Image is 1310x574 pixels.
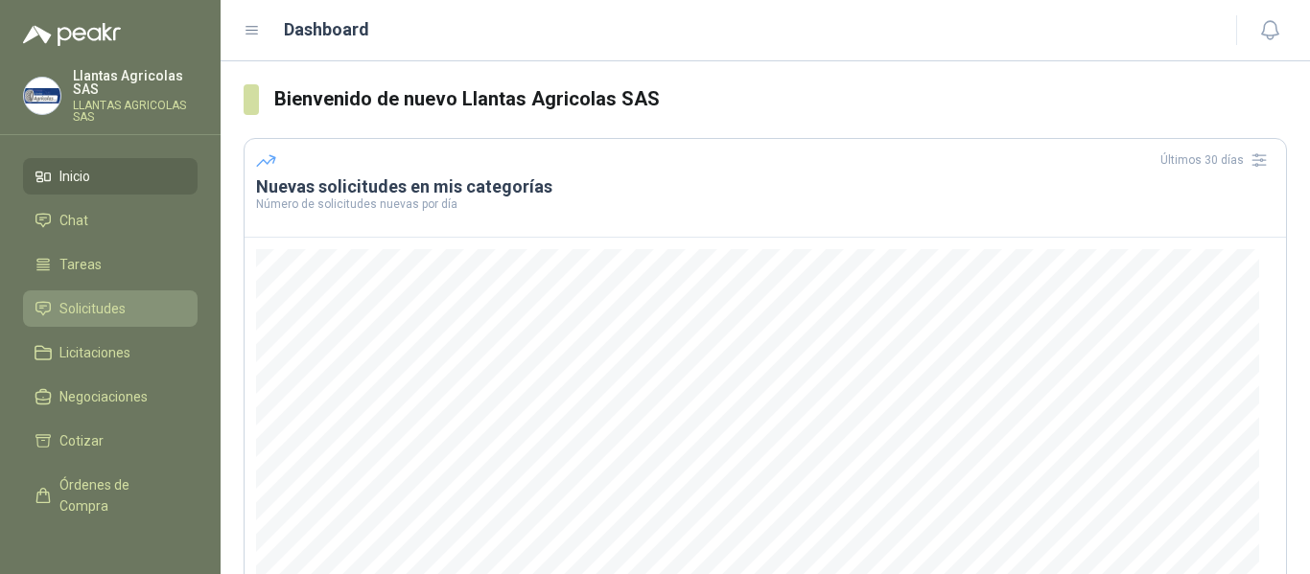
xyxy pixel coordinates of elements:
span: Cotizar [59,430,104,451]
span: Inicio [59,166,90,187]
h3: Bienvenido de nuevo Llantas Agricolas SAS [274,84,1287,114]
span: Tareas [59,254,102,275]
a: Tareas [23,246,198,283]
img: Company Logo [24,78,60,114]
a: Solicitudes [23,290,198,327]
a: Negociaciones [23,379,198,415]
p: LLANTAS AGRICOLAS SAS [73,100,198,123]
span: Licitaciones [59,342,130,363]
h3: Nuevas solicitudes en mis categorías [256,175,1275,198]
a: Inicio [23,158,198,195]
span: Negociaciones [59,386,148,407]
a: Órdenes de Compra [23,467,198,524]
a: Licitaciones [23,334,198,371]
a: Chat [23,202,198,239]
a: Cotizar [23,423,198,459]
img: Logo peakr [23,23,121,46]
span: Órdenes de Compra [59,474,179,517]
span: Chat [59,210,88,231]
p: Número de solicitudes nuevas por día [256,198,1275,210]
span: Solicitudes [59,298,126,319]
div: Últimos 30 días [1160,145,1275,175]
p: Llantas Agricolas SAS [73,69,198,96]
h1: Dashboard [284,16,369,43]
